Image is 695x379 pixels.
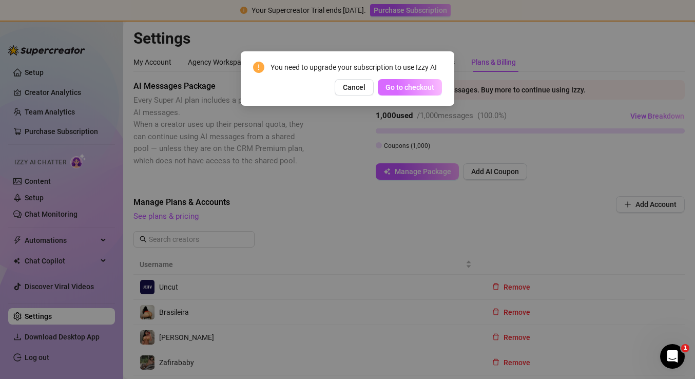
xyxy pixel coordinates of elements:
[335,79,374,96] button: Cancel
[253,62,264,73] span: exclamation-circle
[378,79,442,96] button: Go to checkout
[343,83,365,91] span: Cancel
[385,83,434,91] span: Go to checkout
[660,344,685,369] iframe: Intercom live chat
[681,344,689,352] span: 1
[271,62,442,73] div: You need to upgrade your subscription to use Izzy AI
